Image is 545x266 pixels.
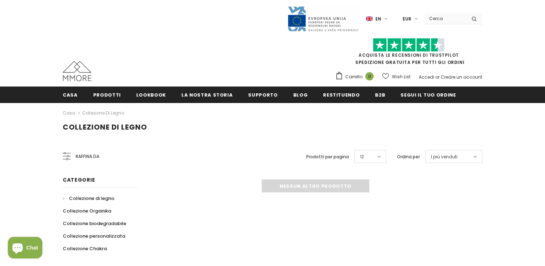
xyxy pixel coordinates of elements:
img: Javni Razpis [287,6,359,32]
img: i-lang-1.png [366,16,373,22]
img: Fidati di Pilot Stars [373,38,445,52]
a: supporto [248,87,278,103]
span: Wish List [392,73,411,80]
a: Lookbook [136,87,166,103]
a: Javni Razpis [287,15,359,22]
span: Segui il tuo ordine [401,92,456,98]
a: Collezione Chakra [63,242,107,255]
span: Categorie [63,176,95,183]
a: Wish List [382,70,411,83]
span: Prodotti [93,92,121,98]
span: or [435,74,440,80]
a: Collezione personalizzata [63,230,125,242]
span: B2B [375,92,385,98]
span: Collezione personalizzata [63,233,125,239]
a: Segui il tuo ordine [401,87,456,103]
span: SPEDIZIONE GRATUITA PER TUTTI GLI ORDINI [335,41,482,65]
span: Raffina da [76,153,99,160]
img: Casi MMORE [63,61,91,81]
a: La nostra storia [181,87,233,103]
a: Creare un account [441,74,482,80]
span: Collezione Organika [63,207,111,214]
span: I più venduti [431,153,458,160]
input: Search Site [425,13,466,24]
a: Collezione di legno [63,192,114,205]
span: EUR [403,15,411,23]
span: Collezione Chakra [63,245,107,252]
a: Carrello 0 [335,71,377,82]
a: Collezione biodegradabile [63,217,126,230]
span: Collezione biodegradabile [63,220,126,227]
a: Casa [63,87,78,103]
span: Casa [63,92,78,98]
a: Accedi [419,74,434,80]
span: supporto [248,92,278,98]
a: B2B [375,87,385,103]
label: Ordina per [397,153,420,160]
span: Lookbook [136,92,166,98]
a: Casa [63,109,75,117]
a: Collezione Organika [63,205,111,217]
span: Blog [293,92,308,98]
a: Acquista le recensioni di TrustPilot [359,52,459,58]
a: Restituendo [323,87,360,103]
span: Collezione di legno [63,122,147,132]
inbox-online-store-chat: Shopify online store chat [6,237,44,260]
span: Collezione di legno [69,195,114,202]
a: Blog [293,87,308,103]
span: en [375,15,381,23]
span: 12 [360,153,364,160]
span: Carrello [345,73,362,80]
span: 0 [365,72,374,80]
span: La nostra storia [181,92,233,98]
a: Prodotti [93,87,121,103]
span: Restituendo [323,92,360,98]
a: Collezione di legno [82,110,124,116]
label: Prodotti per pagina [306,153,349,160]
